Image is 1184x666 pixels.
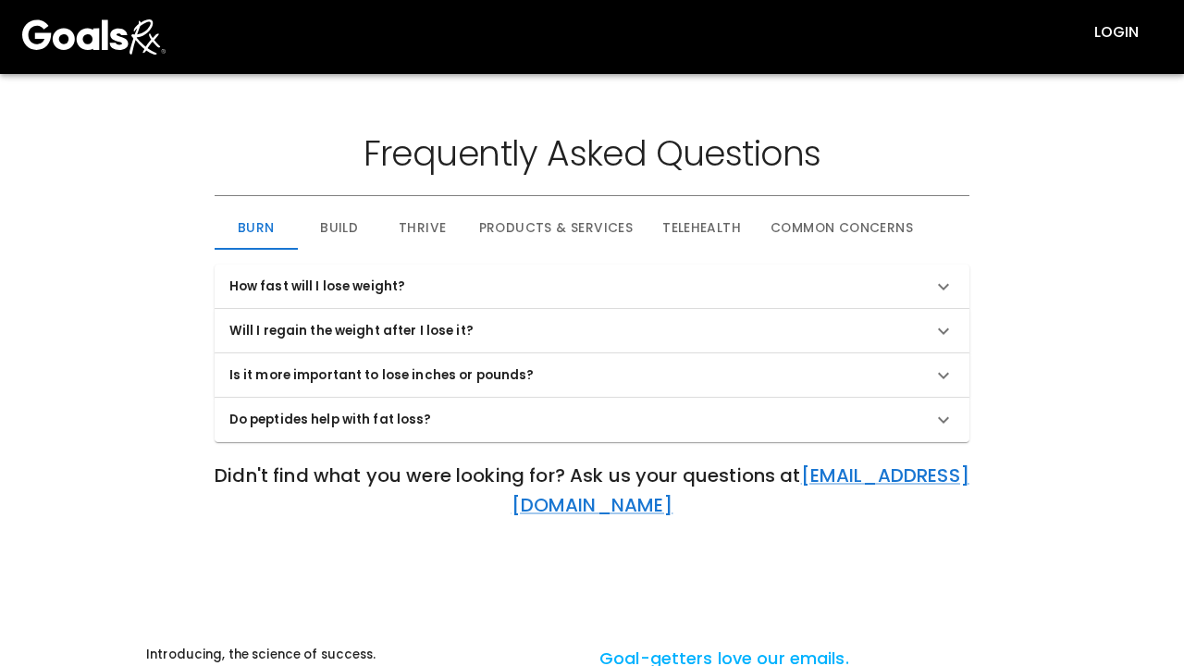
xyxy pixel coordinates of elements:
[756,205,928,250] button: Common Concerns
[647,205,756,250] button: Telehealth
[229,411,432,428] strong: Do peptides help with fat loss?
[215,398,970,442] div: Do peptides help with fat loss?
[364,133,821,174] h1: Frequently Asked Questions
[298,205,381,250] button: Build
[215,265,970,309] div: How fast will I lose weight?
[229,322,474,339] strong: Will I regain the weight after I lose it?
[464,205,647,250] button: Products & Services
[146,646,585,664] div: Introducing, the science of success.
[229,277,406,295] strong: How fast will I lose weight?
[215,205,298,250] button: Burn
[215,309,970,353] div: Will I regain the weight after I lose it?
[229,366,535,384] strong: Is it more important to lose inches or pounds?
[215,353,970,398] div: Is it more important to lose inches or pounds?
[215,442,970,520] h6: Didn't find what you were looking for? Ask us your questions at
[381,205,464,250] button: Thrive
